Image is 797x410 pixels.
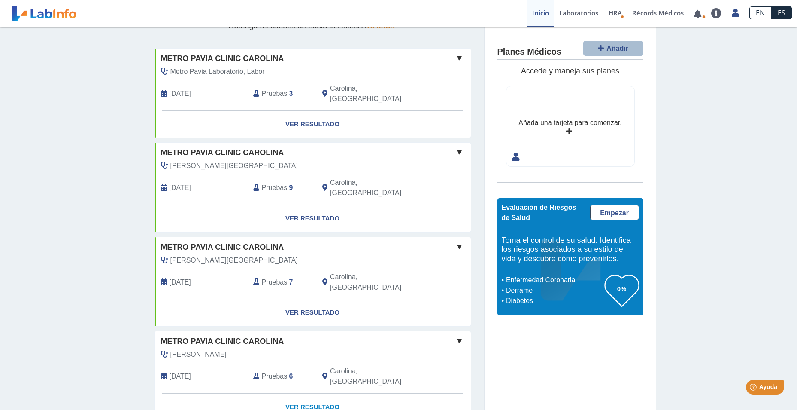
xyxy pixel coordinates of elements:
span: 2024-07-31 [170,89,191,99]
a: EN [749,6,771,19]
div: : [247,83,316,104]
a: Ver Resultado [155,111,471,138]
div: : [247,272,316,293]
li: Derrame [504,285,605,296]
b: 3 [289,90,293,97]
span: Accede y maneja sus planes [521,67,619,75]
span: Empezar [600,209,629,217]
span: Añadir [606,45,628,52]
b: 7 [289,278,293,286]
span: Carolina, PR [330,177,425,198]
span: Metro Pavia Clinic Carolina [161,53,284,64]
b: 9 [289,184,293,191]
span: Wiscovich Torres, Mairim [170,255,298,266]
span: Wiscovich Torres, Mairim [170,161,298,171]
span: Pruebas [262,89,287,99]
b: 6 [289,373,293,380]
span: Pruebas [262,371,287,382]
iframe: Help widget launcher [721,376,788,401]
button: Añadir [583,41,643,56]
li: Diabetes [504,296,605,306]
span: 2024-05-22 [170,183,191,193]
a: ES [771,6,792,19]
span: Metro Pavia Clinic Carolina [161,336,284,347]
span: Carolina, PR [330,272,425,293]
span: Metro Pavia Clinic Carolina [161,242,284,253]
span: 2022-12-02 [170,277,191,288]
span: Mundo Rodriguez, Luz [170,349,227,360]
span: Obtenga resultados de hasta los últimos . [228,21,397,30]
a: Empezar [590,205,639,220]
span: HRA [609,9,622,17]
span: 10 años [366,21,395,30]
span: 2025-08-08 [170,371,191,382]
li: Enfermedad Coronaria [504,275,605,285]
h4: Planes Médicos [497,47,561,57]
a: Ver Resultado [155,299,471,326]
h5: Toma el control de su salud. Identifica los riesgos asociados a su estilo de vida y descubre cómo... [502,236,639,264]
div: Añada una tarjeta para comenzar. [518,118,621,128]
div: : [247,366,316,387]
span: Metro Pavia Clinic Carolina [161,147,284,159]
span: Carolina, PR [330,366,425,387]
span: Evaluación de Riesgos de Salud [502,204,576,221]
a: Ver Resultado [155,205,471,232]
span: Carolina, PR [330,83,425,104]
div: : [247,177,316,198]
span: Metro Pavia Laboratorio, Labor [170,67,265,77]
span: Pruebas [262,277,287,288]
h3: 0% [605,283,639,294]
span: Pruebas [262,183,287,193]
